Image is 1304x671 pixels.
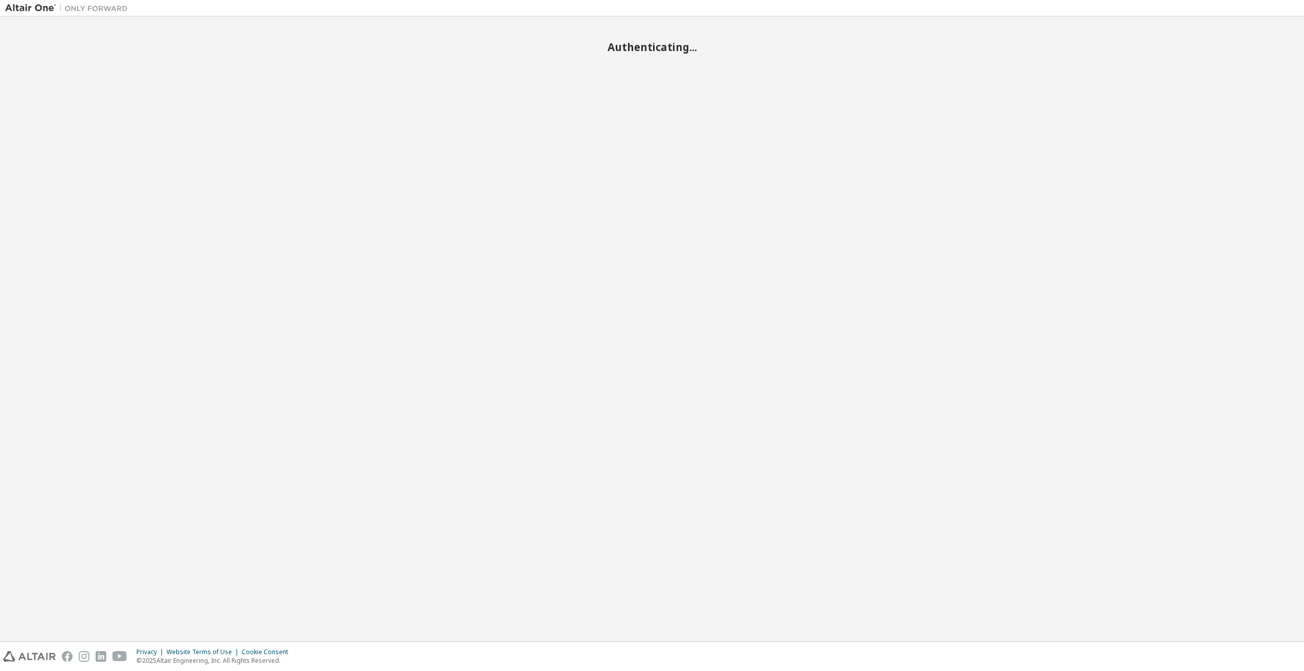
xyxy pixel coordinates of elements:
img: Altair One [5,3,133,13]
img: altair_logo.svg [3,651,56,662]
img: facebook.svg [62,651,73,662]
div: Privacy [136,648,167,656]
p: © 2025 Altair Engineering, Inc. All Rights Reserved. [136,656,294,665]
img: linkedin.svg [96,651,106,662]
div: Cookie Consent [242,648,294,656]
img: instagram.svg [79,651,89,662]
h2: Authenticating... [5,40,1299,54]
div: Website Terms of Use [167,648,242,656]
img: youtube.svg [112,651,127,662]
